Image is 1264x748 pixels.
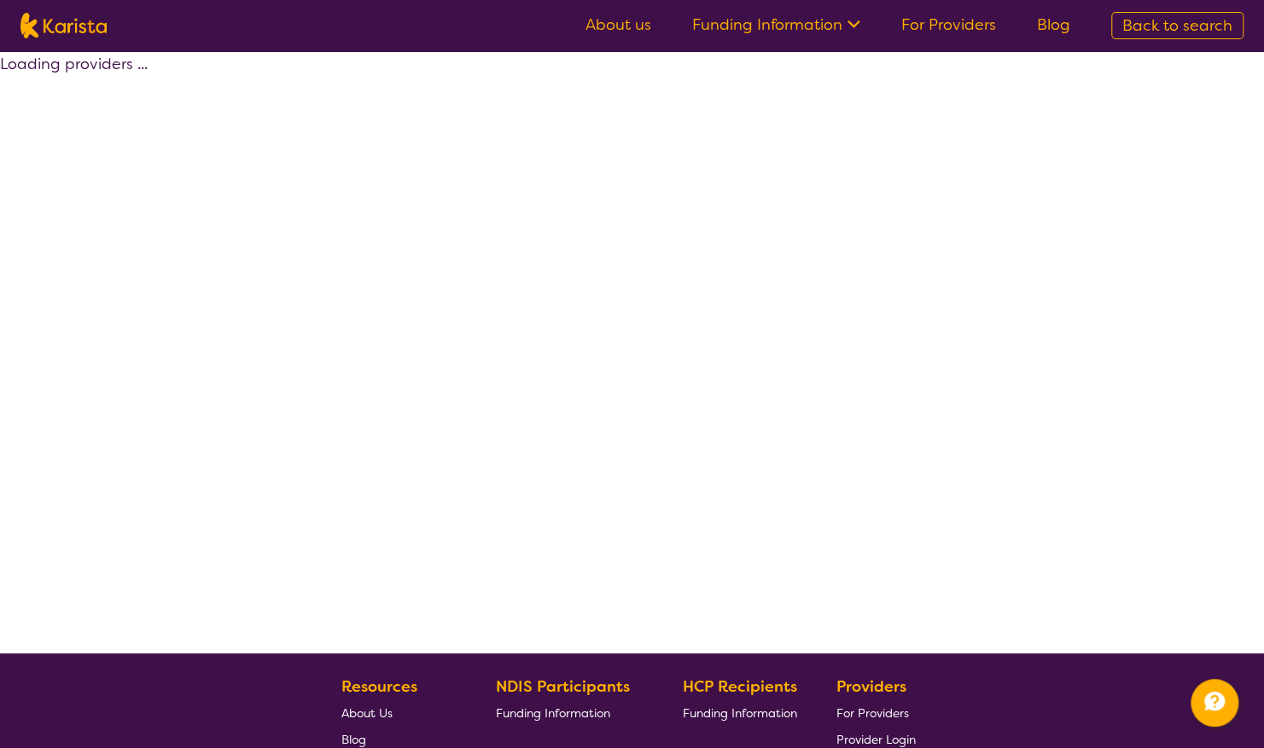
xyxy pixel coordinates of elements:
span: Provider Login [836,732,916,747]
span: Funding Information [496,705,610,721]
span: Back to search [1122,15,1232,36]
span: For Providers [836,705,909,721]
b: HCP Recipients [682,676,796,697]
button: Channel Menu [1191,679,1238,727]
a: For Providers [836,699,916,726]
span: About Us [341,705,393,721]
span: Funding Information [682,705,796,721]
b: NDIS Participants [496,676,630,697]
b: Resources [341,676,417,697]
img: Karista logo [20,13,107,38]
span: Blog [341,732,366,747]
a: Back to search [1111,12,1244,39]
a: Blog [1037,14,1070,35]
a: Funding Information [496,699,643,726]
a: For Providers [901,14,996,35]
a: About Us [341,699,456,726]
b: Providers [836,676,906,697]
a: Funding Information [682,699,796,726]
a: Funding Information [692,14,860,35]
a: About us [585,14,651,35]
